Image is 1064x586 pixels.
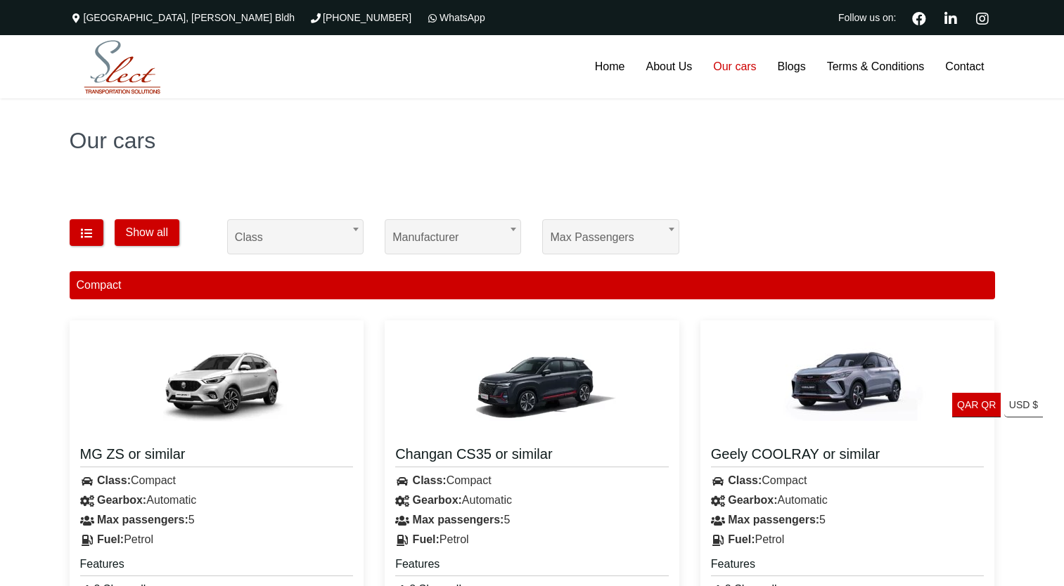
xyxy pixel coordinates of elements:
strong: Max passengers: [728,514,819,526]
strong: Class: [413,474,447,486]
a: Terms & Conditions [816,35,935,98]
div: Petrol [700,530,995,549]
div: Petrol [70,530,364,549]
img: MG ZS or similar [132,331,301,436]
span: Class [235,220,356,255]
img: Changan CS35 or similar [447,331,616,436]
div: Compact [385,471,679,490]
div: 5 [385,510,679,530]
div: Compact [70,471,364,490]
a: Our cars [703,35,767,98]
a: Instagram [970,10,995,25]
strong: Class: [728,474,762,486]
span: Class [227,219,364,254]
a: Home [584,35,636,98]
div: Compact [700,471,995,490]
div: Compact [70,271,995,299]
h1: Our cars [70,129,995,152]
span: Manufacturer [392,220,513,255]
strong: Class: [97,474,131,486]
strong: Gearbox: [728,494,777,506]
a: QAR QR [952,393,1001,417]
div: Automatic [700,490,995,510]
a: WhatsApp [425,12,485,23]
div: Automatic [385,490,679,510]
strong: Max passengers: [97,514,188,526]
span: Max passengers [542,219,679,254]
span: Max passengers [550,220,671,255]
a: [PHONE_NUMBER] [309,12,411,23]
a: Contact [935,35,994,98]
a: About Us [635,35,703,98]
h5: Features [80,556,354,576]
div: 5 [70,510,364,530]
a: Facebook [906,10,932,25]
a: MG ZS or similar [80,445,354,467]
strong: Fuel: [728,533,755,545]
span: Manufacturer [385,219,521,254]
strong: Gearbox: [97,494,146,506]
div: Automatic [70,490,364,510]
a: Linkedin [939,10,963,25]
a: Blogs [767,35,816,98]
div: Petrol [385,530,679,549]
strong: Fuel: [97,533,124,545]
strong: Gearbox: [413,494,462,506]
strong: Fuel: [413,533,440,545]
img: Select Rent a Car [73,37,172,98]
a: Changan CS35 or similar [395,445,669,467]
div: 5 [700,510,995,530]
button: Show all [115,219,179,246]
h5: Features [395,556,669,576]
img: Geely COOLRAY or similar [763,331,932,436]
strong: Max passengers: [413,514,504,526]
a: Geely COOLRAY or similar [711,445,985,467]
h5: Features [711,556,985,576]
a: USD $ [1004,393,1043,417]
